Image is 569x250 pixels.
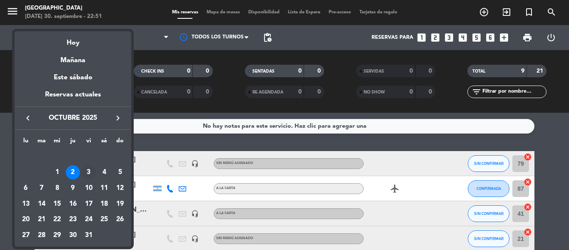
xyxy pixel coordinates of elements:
[81,227,97,243] td: 31 de octubre de 2025
[112,136,128,149] th: domingo
[15,49,131,66] div: Mañana
[97,180,112,196] td: 11 de octubre de 2025
[15,31,131,48] div: Hoy
[66,181,80,195] div: 9
[81,212,97,228] td: 24 de octubre de 2025
[18,196,34,212] td: 13 de octubre de 2025
[18,212,34,228] td: 20 de octubre de 2025
[82,228,96,242] div: 31
[35,213,49,227] div: 21
[23,113,33,123] i: keyboard_arrow_left
[113,213,127,227] div: 26
[49,180,65,196] td: 8 de octubre de 2025
[65,165,81,181] td: 2 de octubre de 2025
[50,197,64,211] div: 15
[65,180,81,196] td: 9 de octubre de 2025
[35,113,110,124] span: octubre 2025
[18,149,128,165] td: OCT.
[65,227,81,243] td: 30 de octubre de 2025
[35,197,49,211] div: 14
[81,165,97,181] td: 3 de octubre de 2025
[112,196,128,212] td: 19 de octubre de 2025
[49,196,65,212] td: 15 de octubre de 2025
[49,136,65,149] th: miércoles
[66,197,80,211] div: 16
[19,181,33,195] div: 6
[82,213,96,227] div: 24
[18,180,34,196] td: 6 de octubre de 2025
[113,197,127,211] div: 19
[34,227,50,243] td: 28 de octubre de 2025
[81,180,97,196] td: 10 de octubre de 2025
[82,197,96,211] div: 17
[50,213,64,227] div: 22
[34,136,50,149] th: martes
[19,213,33,227] div: 20
[66,213,80,227] div: 23
[112,212,128,228] td: 26 de octubre de 2025
[65,212,81,228] td: 23 de octubre de 2025
[112,180,128,196] td: 12 de octubre de 2025
[49,227,65,243] td: 29 de octubre de 2025
[34,180,50,196] td: 7 de octubre de 2025
[35,181,49,195] div: 7
[34,196,50,212] td: 14 de octubre de 2025
[49,165,65,181] td: 1 de octubre de 2025
[113,181,127,195] div: 12
[49,212,65,228] td: 22 de octubre de 2025
[81,136,97,149] th: viernes
[15,89,131,106] div: Reservas actuales
[97,196,112,212] td: 18 de octubre de 2025
[65,196,81,212] td: 16 de octubre de 2025
[97,165,112,181] td: 4 de octubre de 2025
[113,165,127,179] div: 5
[50,181,64,195] div: 8
[97,181,111,195] div: 11
[110,113,125,124] button: keyboard_arrow_right
[97,197,111,211] div: 18
[19,228,33,242] div: 27
[81,196,97,212] td: 17 de octubre de 2025
[82,165,96,179] div: 3
[19,197,33,211] div: 13
[35,228,49,242] div: 28
[65,136,81,149] th: jueves
[18,227,34,243] td: 27 de octubre de 2025
[112,165,128,181] td: 5 de octubre de 2025
[113,113,123,123] i: keyboard_arrow_right
[66,165,80,179] div: 2
[66,228,80,242] div: 30
[97,136,112,149] th: sábado
[50,228,64,242] div: 29
[18,136,34,149] th: lunes
[34,212,50,228] td: 21 de octubre de 2025
[97,165,111,179] div: 4
[50,165,64,179] div: 1
[97,213,111,227] div: 25
[15,66,131,89] div: Este sábado
[97,212,112,228] td: 25 de octubre de 2025
[82,181,96,195] div: 10
[20,113,35,124] button: keyboard_arrow_left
